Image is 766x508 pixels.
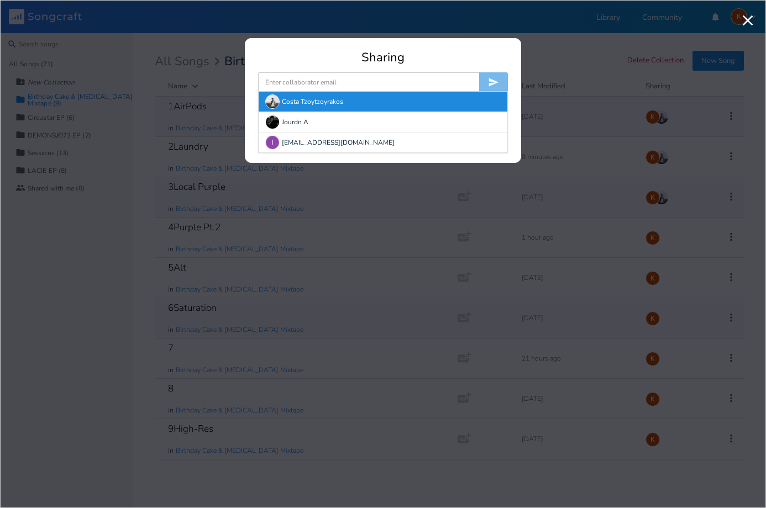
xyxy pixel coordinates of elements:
[258,72,479,92] input: Enter collaborator email
[265,94,280,109] img: Costa Tzoytzoyrakos
[259,133,507,152] div: [EMAIL_ADDRESS][DOMAIN_NAME]
[258,51,508,64] div: Sharing
[479,72,508,92] button: Invite
[259,92,507,112] div: Costa Tzoytzoyrakos
[259,112,507,132] div: Jourdn A
[265,115,280,129] img: Jourdn A
[265,135,280,150] div: isaiahjcabral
